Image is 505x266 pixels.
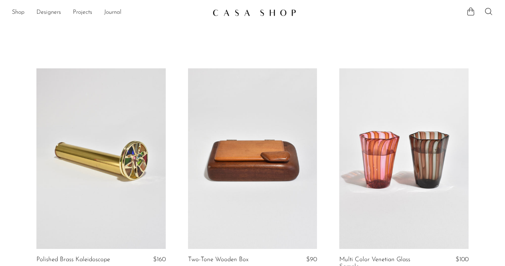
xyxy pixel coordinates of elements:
[188,256,249,263] a: Two-Tone Wooden Box
[306,256,317,263] span: $90
[12,6,207,19] nav: Desktop navigation
[12,6,207,19] ul: NEW HEADER MENU
[12,8,25,17] a: Shop
[73,8,92,17] a: Projects
[36,8,61,17] a: Designers
[153,256,166,263] span: $160
[104,8,122,17] a: Journal
[456,256,469,263] span: $100
[36,256,110,263] a: Polished Brass Kaleidoscope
